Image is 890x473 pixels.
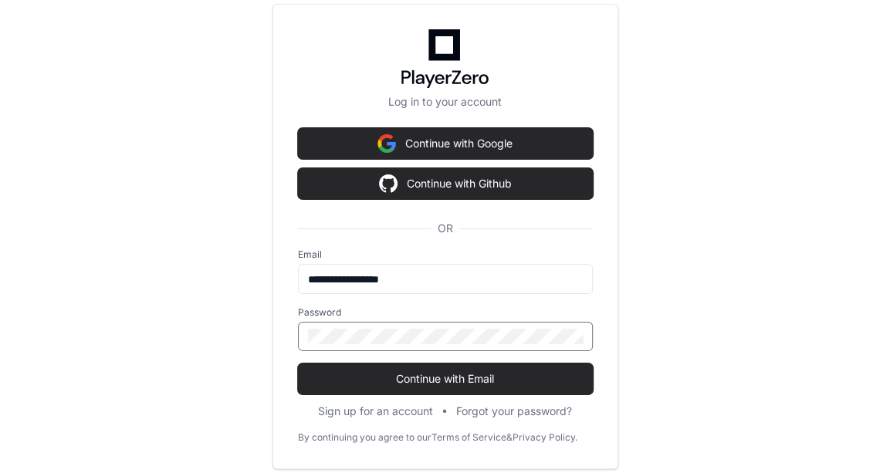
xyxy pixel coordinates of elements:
img: Sign in with google [377,128,396,159]
span: Continue with Email [298,371,593,387]
label: Password [298,306,593,319]
button: Continue with Email [298,363,593,394]
span: OR [431,221,459,236]
img: Sign in with google [379,168,398,199]
a: Terms of Service [431,431,506,444]
p: Log in to your account [298,94,593,110]
label: Email [298,248,593,261]
button: Forgot your password? [456,404,572,419]
button: Continue with Google [298,128,593,159]
a: Privacy Policy. [513,431,577,444]
button: Continue with Github [298,168,593,199]
div: & [506,431,513,444]
button: Sign up for an account [318,404,433,419]
div: By continuing you agree to our [298,431,431,444]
